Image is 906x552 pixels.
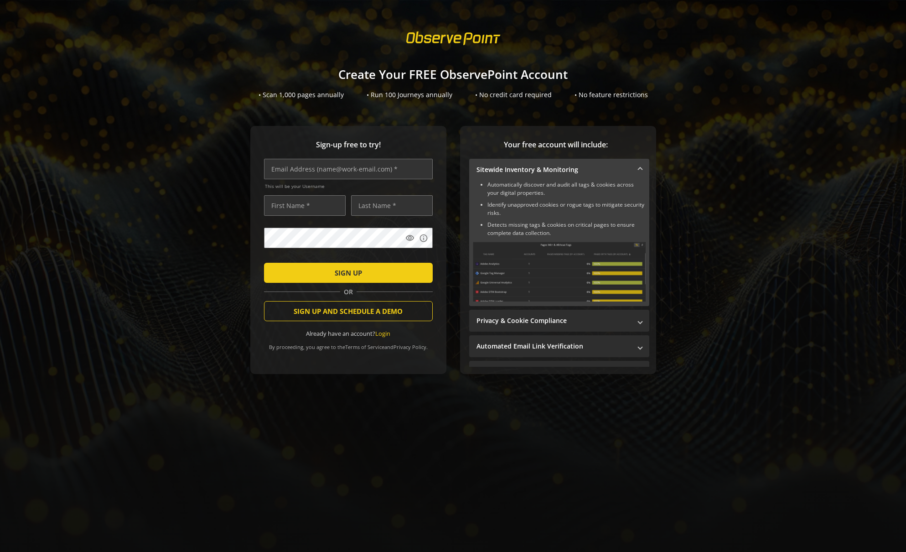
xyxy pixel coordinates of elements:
div: • Scan 1,000 pages annually [259,90,344,99]
div: • No feature restrictions [575,90,648,99]
div: • Run 100 Journeys annually [367,90,452,99]
mat-icon: visibility [405,234,414,243]
div: • No credit card required [475,90,552,99]
li: Identify unapproved cookies or rogue tags to mitigate security risks. [487,201,646,217]
input: Email Address (name@work-email.com) * [264,159,433,179]
span: This will be your Username [265,183,433,189]
a: Login [375,329,390,338]
a: Terms of Service [345,344,384,350]
div: Already have an account? [264,329,433,338]
mat-icon: info [419,234,428,243]
mat-expansion-panel-header: Automated Email Link Verification [469,335,649,357]
li: Detects missing tags & cookies on critical pages to ensure complete data collection. [487,221,646,237]
img: Sitewide Inventory & Monitoring [473,242,646,302]
mat-panel-title: Automated Email Link Verification [476,342,631,351]
span: OR [340,287,357,297]
span: SIGN UP [335,265,362,281]
li: Automatically discover and audit all tags & cookies across your digital properties. [487,181,646,197]
div: By proceeding, you agree to the and . [264,338,433,350]
span: SIGN UP AND SCHEDULE A DEMO [294,303,403,319]
input: Last Name * [351,195,433,216]
mat-expansion-panel-header: Privacy & Cookie Compliance [469,310,649,332]
button: SIGN UP AND SCHEDULE A DEMO [264,301,433,321]
mat-panel-title: Privacy & Cookie Compliance [476,316,631,325]
mat-expansion-panel-header: Sitewide Inventory & Monitoring [469,159,649,181]
span: Your free account will include: [469,140,642,150]
mat-panel-title: Sitewide Inventory & Monitoring [476,165,631,174]
button: SIGN UP [264,263,433,283]
mat-expansion-panel-header: Performance Monitoring with Web Vitals [469,361,649,383]
div: Sitewide Inventory & Monitoring [469,181,649,306]
a: Privacy Policy [393,344,426,350]
input: First Name * [264,195,346,216]
span: Sign-up free to try! [264,140,433,150]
